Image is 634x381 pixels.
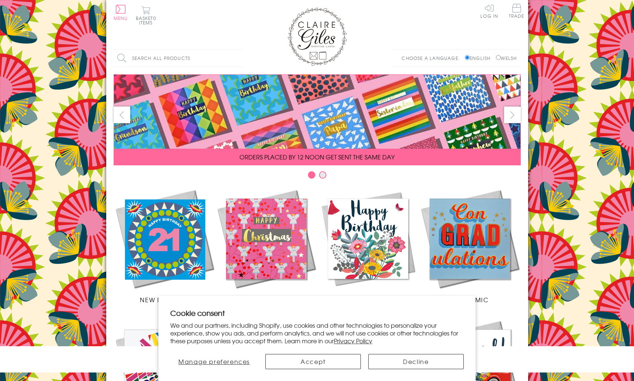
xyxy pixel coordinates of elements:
h2: Cookie consent [170,308,464,318]
a: Privacy Policy [334,336,372,345]
span: Academic [451,295,489,304]
label: English [465,55,494,61]
span: Manage preferences [178,357,250,366]
span: Christmas [247,295,285,304]
button: Basket0 items [136,6,156,25]
button: Accept [265,354,361,369]
div: Carousel Pagination [114,171,521,182]
span: New Releases [140,295,188,304]
button: prev [114,107,130,123]
span: Trade [509,4,524,18]
a: New Releases [114,188,215,304]
span: 0 items [139,15,156,26]
input: English [465,55,470,60]
a: Christmas [215,188,317,304]
span: Menu [114,15,128,21]
button: Carousel Page 1 (Current Slide) [308,171,315,179]
img: Claire Giles Greetings Cards [288,7,347,66]
label: Welsh [496,55,517,61]
a: Academic [419,188,521,304]
input: Welsh [496,55,501,60]
a: Log In [480,4,498,18]
span: Birthdays [350,295,386,304]
p: Choose a language: [402,55,463,61]
button: Carousel Page 2 [319,171,326,179]
a: Birthdays [317,188,419,304]
input: Search [236,50,243,67]
input: Search all products [114,50,243,67]
p: We and our partners, including Shopify, use cookies and other technologies to personalize your ex... [170,321,464,344]
button: Manage preferences [170,354,258,369]
button: Decline [368,354,464,369]
a: Trade [509,4,524,20]
span: ORDERS PLACED BY 12 NOON GET SENT THE SAME DAY [239,152,395,161]
button: next [504,107,521,123]
button: Menu [114,5,128,20]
